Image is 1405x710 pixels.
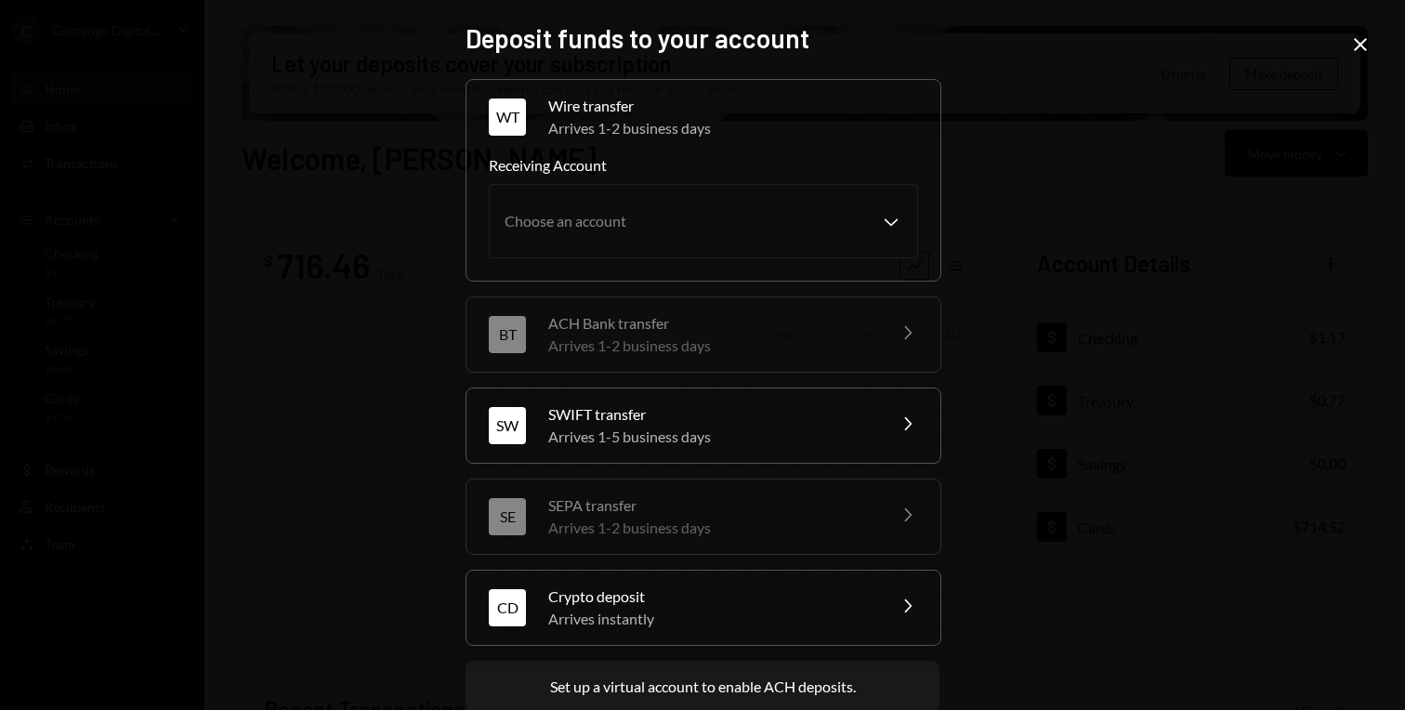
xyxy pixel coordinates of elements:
h2: Deposit funds to your account [466,20,939,57]
div: Arrives 1-2 business days [548,117,918,139]
div: SEPA transfer [548,494,873,517]
button: Receiving Account [489,184,918,258]
div: SE [489,498,526,535]
div: Set up a virtual account to enable ACH deposits. [550,676,856,698]
div: SWIFT transfer [548,403,873,426]
label: Receiving Account [489,154,918,177]
div: Crypto deposit [548,585,873,608]
div: ACH Bank transfer [548,312,873,335]
button: WTWire transferArrives 1-2 business days [466,80,940,154]
div: SW [489,407,526,444]
button: BTACH Bank transferArrives 1-2 business days [466,297,940,372]
button: SESEPA transferArrives 1-2 business days [466,480,940,554]
div: Arrives 1-2 business days [548,335,873,357]
div: Wire transfer [548,95,918,117]
div: Arrives 1-5 business days [548,426,873,448]
div: WT [489,99,526,136]
button: SWSWIFT transferArrives 1-5 business days [466,388,940,463]
div: Arrives 1-2 business days [548,517,873,539]
div: CD [489,589,526,626]
button: CDCrypto depositArrives instantly [466,571,940,645]
div: Arrives instantly [548,608,873,630]
div: WTWire transferArrives 1-2 business days [489,154,918,258]
div: BT [489,316,526,353]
